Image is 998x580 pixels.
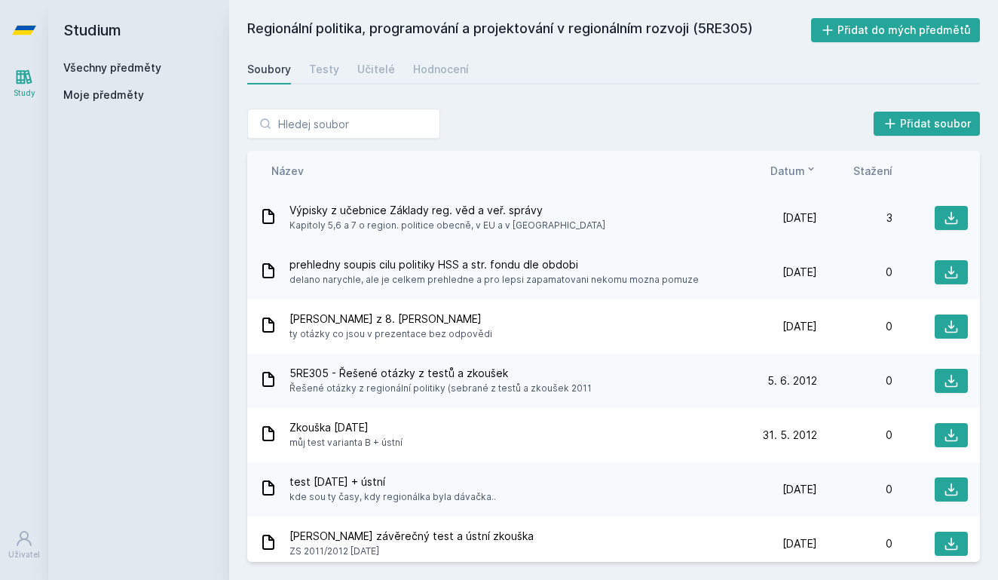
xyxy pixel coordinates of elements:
span: test [DATE] + ústní [289,474,496,489]
a: Soubory [247,54,291,84]
span: prehledny soupis cilu politiky HSS a str. fondu dle obdobi [289,257,699,272]
div: Učitelé [357,62,395,77]
span: [PERSON_NAME] z 8. [PERSON_NAME] [289,311,492,327]
div: 0 [817,265,892,280]
div: 0 [817,428,892,443]
span: [DATE] [782,536,817,551]
span: 5. 6. 2012 [767,373,817,388]
span: [DATE] [782,210,817,226]
span: ty otázky co jsou v prezentace bez odpovědi [289,327,492,342]
span: 31. 5. 2012 [763,428,817,443]
div: Hodnocení [413,62,469,77]
span: Řešené otázky z regionální politiky (sebrané z testů a zkoušek 2011 [289,381,592,396]
span: Zkouška [DATE] [289,420,403,435]
span: [DATE] [782,265,817,280]
div: 0 [817,482,892,497]
span: [DATE] [782,482,817,497]
div: 0 [817,319,892,334]
span: [DATE] [782,319,817,334]
button: Přidat soubor [874,112,981,136]
h2: Regionální politika, programování a projektování v regionálním rozvoji (5RE305) [247,18,811,42]
div: 0 [817,536,892,551]
div: Soubory [247,62,291,77]
span: 5RE305 - Řešené otázky z testů a zkoušek [289,366,592,381]
span: Výpisky z učebnice Základy reg. věd a veř. správy [289,203,605,218]
a: Učitelé [357,54,395,84]
span: Moje předměty [63,87,144,103]
a: Uživatel [3,522,45,568]
span: můj test varianta B + ústní [289,435,403,450]
button: Datum [770,163,817,179]
span: kde sou ty časy, kdy regionálka byla dávačka.. [289,489,496,505]
button: Název [271,163,304,179]
span: delano narychle, ale je celkem prehledne a pro lepsi zapamatovani nekomu mozna pomuze [289,272,699,287]
div: 0 [817,373,892,388]
input: Hledej soubor [247,109,440,139]
div: Uživatel [8,549,40,560]
span: ZS 2011/2012 [DATE] [289,544,534,559]
span: [PERSON_NAME] závěrečný test a ústní zkouška [289,529,534,544]
div: Testy [309,62,339,77]
span: Kapitoly 5,6 a 7 o region. politice obecně, v EU a v [GEOGRAPHIC_DATA] [289,218,605,233]
div: Study [14,87,35,99]
button: Stažení [853,163,892,179]
a: Hodnocení [413,54,469,84]
span: Datum [770,163,805,179]
a: Study [3,60,45,106]
a: Všechny předměty [63,61,161,74]
button: Přidat do mých předmětů [811,18,981,42]
a: Testy [309,54,339,84]
div: 3 [817,210,892,226]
